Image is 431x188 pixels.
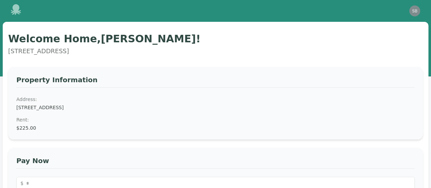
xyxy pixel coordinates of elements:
[16,156,415,169] h3: Pay Now
[8,33,423,45] h1: Welcome Home, [PERSON_NAME] !
[16,75,415,88] h3: Property Information
[16,96,415,103] dt: Address:
[16,116,415,123] dt: Rent :
[16,104,415,111] dd: [STREET_ADDRESS]
[8,46,423,56] p: [STREET_ADDRESS]
[16,125,415,131] dd: $225.00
